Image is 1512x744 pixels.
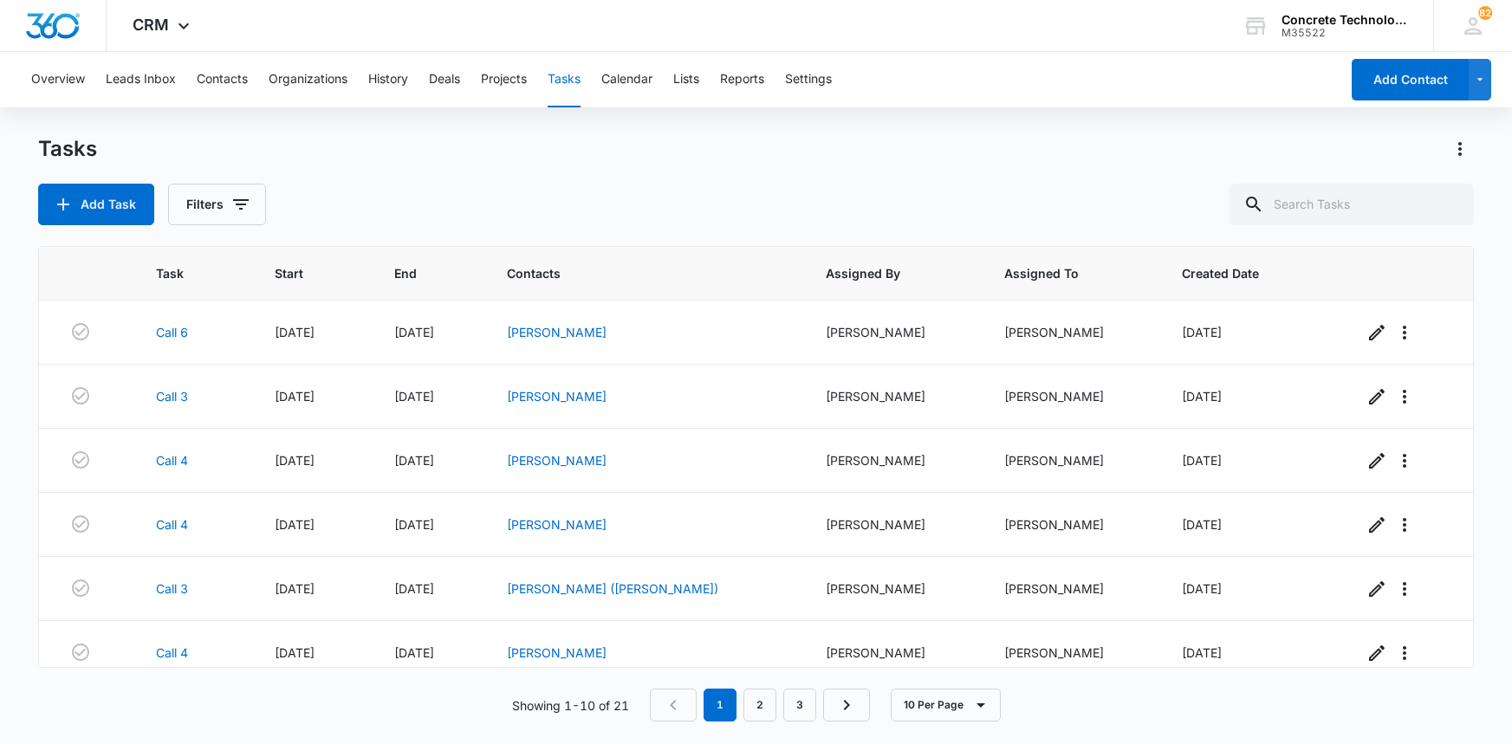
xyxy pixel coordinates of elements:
div: [PERSON_NAME] [826,323,962,341]
a: Page 3 [783,689,816,721]
div: [PERSON_NAME] [826,644,962,662]
a: Call 4 [156,644,188,662]
p: Showing 1-10 of 21 [512,696,629,715]
a: [PERSON_NAME] [507,645,607,660]
span: Assigned To [1004,264,1115,282]
button: Deals [429,52,460,107]
span: [DATE] [275,453,315,468]
button: Calendar [601,52,652,107]
button: Projects [481,52,527,107]
span: [DATE] [1182,517,1222,532]
div: notifications count [1478,6,1492,20]
button: Add Task [38,184,154,225]
div: [PERSON_NAME] [826,515,962,534]
button: Actions [1446,135,1474,163]
a: Call 6 [156,323,188,341]
div: [PERSON_NAME] [1004,644,1140,662]
span: [DATE] [275,645,315,660]
div: [PERSON_NAME] [1004,387,1140,405]
div: [PERSON_NAME] [1004,451,1140,469]
a: Next Page [823,689,870,721]
input: Search Tasks [1230,184,1474,225]
button: History [368,52,408,107]
span: Contacts [507,264,759,282]
a: Page 2 [743,689,776,721]
div: [PERSON_NAME] [826,579,962,598]
button: Contacts [197,52,248,107]
em: 1 [704,689,737,721]
span: [DATE] [1182,389,1222,404]
button: Reports [720,52,764,107]
button: 10 Per Page [891,689,1001,721]
button: Lists [673,52,699,107]
span: [DATE] [394,389,434,404]
a: Call 4 [156,515,188,534]
button: Add Contact [1352,59,1469,100]
button: Organizations [269,52,347,107]
div: account id [1282,27,1408,39]
span: Assigned By [826,264,937,282]
span: [DATE] [275,517,315,532]
span: [DATE] [275,325,315,340]
button: Leads Inbox [106,52,176,107]
span: [DATE] [1182,453,1222,468]
span: [DATE] [394,453,434,468]
span: [DATE] [1182,581,1222,596]
span: Task [156,264,208,282]
a: [PERSON_NAME] ([PERSON_NAME]) [507,581,718,596]
span: [DATE] [394,645,434,660]
span: End [394,264,440,282]
span: CRM [133,16,169,34]
span: [DATE] [275,389,315,404]
span: [DATE] [394,325,434,340]
h1: Tasks [38,136,97,162]
a: Call 3 [156,579,188,598]
a: Call 4 [156,451,188,469]
button: Overview [31,52,85,107]
span: 82 [1478,6,1492,20]
div: [PERSON_NAME] [826,451,962,469]
a: [PERSON_NAME] [507,517,607,532]
a: [PERSON_NAME] [507,389,607,404]
span: [DATE] [275,581,315,596]
div: [PERSON_NAME] [1004,579,1140,598]
span: [DATE] [1182,325,1222,340]
nav: Pagination [650,689,870,721]
span: Start [275,264,328,282]
div: [PERSON_NAME] [1004,323,1140,341]
a: [PERSON_NAME] [507,325,607,340]
div: [PERSON_NAME] [826,387,962,405]
span: Created Date [1182,264,1296,282]
div: account name [1282,13,1408,27]
button: Settings [785,52,832,107]
button: Tasks [548,52,581,107]
button: Filters [168,184,266,225]
a: [PERSON_NAME] [507,453,607,468]
span: [DATE] [394,581,434,596]
div: [PERSON_NAME] [1004,515,1140,534]
span: [DATE] [394,517,434,532]
a: Call 3 [156,387,188,405]
span: [DATE] [1182,645,1222,660]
